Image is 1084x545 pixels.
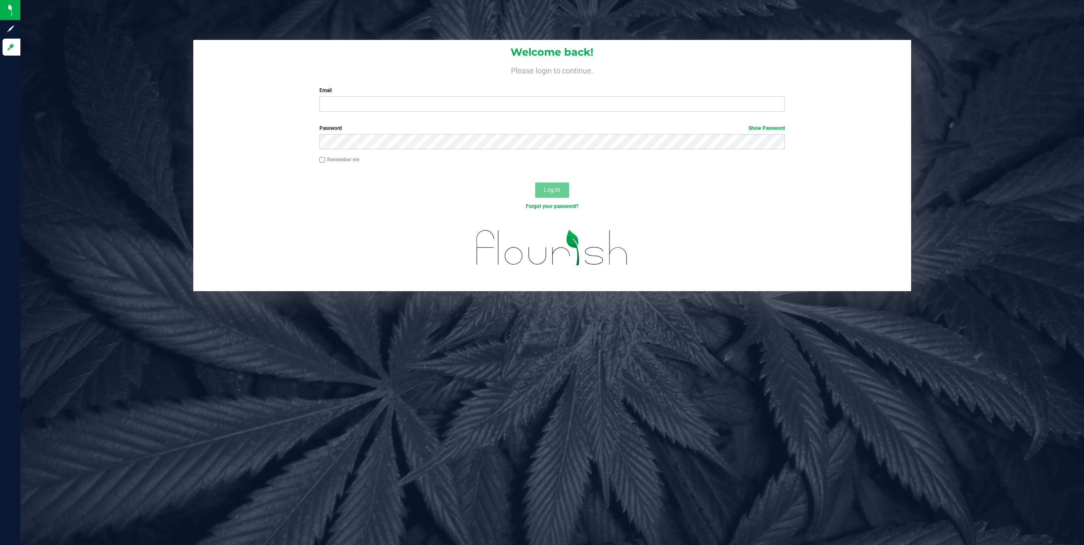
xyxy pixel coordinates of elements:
span: Password [319,125,342,131]
h1: Welcome back! [193,47,911,58]
input: Remember me [319,157,325,163]
inline-svg: Log in [6,43,15,51]
inline-svg: Sign up [6,25,15,33]
img: flourish_logo.svg [463,219,642,277]
button: Log In [535,183,569,198]
a: Show Password [748,125,785,131]
label: Email [319,87,785,94]
h4: Please login to continue. [193,65,911,75]
label: Remember me [319,156,359,163]
span: Log In [544,186,560,193]
a: Forgot your password? [526,203,579,209]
